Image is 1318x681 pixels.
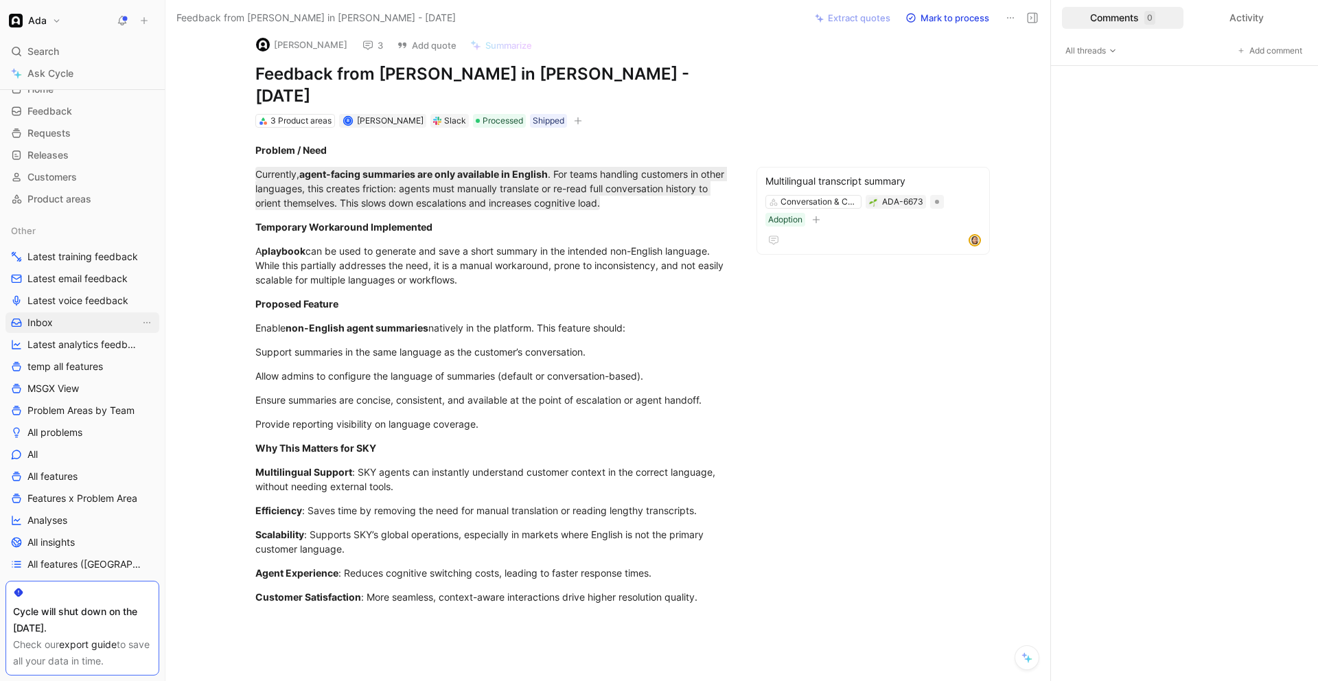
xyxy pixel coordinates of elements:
[1249,44,1304,58] span: Add comment
[27,294,128,308] span: Latest voice feedback
[27,65,73,82] span: Ask Cycle
[176,10,456,26] span: Feedback from [PERSON_NAME] in [PERSON_NAME] - [DATE]
[5,220,159,597] div: OtherLatest training feedbackLatest email feedbackLatest voice feedbackInboxView actionsLatest an...
[5,488,159,509] a: Features x Problem Area
[286,322,428,334] strong: non-English agent summaries
[27,557,143,571] span: All features ([GEOGRAPHIC_DATA])
[255,590,730,604] div: : More seamless, context-aware interactions drive higher resolution quality.
[391,36,463,55] button: Add quote
[464,36,538,55] button: Summarize
[27,338,141,351] span: Latest analytics feedback
[765,173,981,189] div: Multilingual transcript summary
[27,360,103,373] span: temp all features
[27,250,138,264] span: Latest training feedback
[5,554,159,575] a: All features ([GEOGRAPHIC_DATA])
[255,167,727,210] mark: Currently, . For teams handling customers in other languages, this creates friction: agents must ...
[27,192,91,206] span: Product areas
[5,189,159,209] a: Product areas
[1062,7,1183,29] div: Comments0
[255,566,730,580] div: : Reduces cognitive switching costs, leading to faster response times.
[345,117,352,125] div: R
[5,356,159,377] a: temp all features
[5,312,159,333] a: InboxView actions
[5,422,159,443] a: All problems
[5,510,159,531] a: Analyses
[59,638,117,650] a: export guide
[255,298,338,310] strong: Proposed Feature
[255,417,730,431] div: Provide reporting visibility on language coverage.
[27,43,59,60] span: Search
[27,316,53,330] span: Inbox
[250,34,354,55] button: logo[PERSON_NAME]
[5,246,159,267] a: Latest training feedback
[13,603,152,636] div: Cycle will shut down on the [DATE].
[255,465,730,494] div: : SKY agents can instantly understand customer context in the correct language, without needing e...
[255,63,730,107] h1: Feedback from [PERSON_NAME] in [PERSON_NAME] - [DATE]
[255,529,304,540] strong: Scalability
[5,220,159,241] div: Other
[5,167,159,187] a: Customers
[473,114,526,128] div: Processed
[5,145,159,165] a: Releases
[5,41,159,62] div: Search
[27,470,78,483] span: All features
[255,591,361,603] strong: Customer Satisfaction
[28,14,47,27] h1: Ada
[255,505,302,516] strong: Efficiency
[357,115,424,126] span: [PERSON_NAME]
[27,579,71,593] span: Roadmap
[5,444,159,465] a: All
[27,382,79,395] span: MSGX View
[299,168,548,180] strong: agent-facing summaries are only available in English
[255,466,352,478] strong: Multilingual Support
[5,290,159,311] a: Latest voice feedback
[255,567,338,579] strong: Agent Experience
[5,378,159,399] a: MSGX View
[9,14,23,27] img: Ada
[1235,44,1307,58] button: Add comment
[869,198,877,207] img: 🌱
[768,213,802,227] div: Adoption
[5,466,159,487] a: All features
[27,104,72,118] span: Feedback
[255,442,376,454] strong: Why This Matters for SKY
[27,148,69,162] span: Releases
[5,101,159,122] a: Feedback
[5,334,159,355] a: Latest analytics feedback
[781,195,857,209] div: Conversation & Channel Management
[27,448,38,461] span: All
[444,114,466,128] div: Slack
[882,195,923,209] div: ADA-6673
[868,197,878,207] button: 🌱
[255,527,730,556] div: : Supports SKY’s global operations, especially in markets where English is not the primary custom...
[27,404,135,417] span: Problem Areas by Team
[256,38,270,51] img: logo
[27,513,67,527] span: Analyses
[899,8,995,27] button: Mark to process
[533,114,564,128] div: Shipped
[5,11,65,30] button: AdaAda
[970,235,980,245] img: avatar
[255,369,730,383] div: Allow admins to configure the language of summaries (default or conversation-based).
[5,532,159,553] a: All insights
[27,170,77,184] span: Customers
[140,316,154,330] button: View actions
[27,535,75,549] span: All insights
[1186,7,1308,29] div: Activity
[483,114,523,128] span: Processed
[27,426,82,439] span: All problems
[5,400,159,421] a: Problem Areas by Team
[27,272,128,286] span: Latest email feedback
[485,39,532,51] span: Summarize
[11,224,36,238] span: Other
[5,123,159,143] a: Requests
[5,576,159,597] a: Roadmap
[255,503,730,518] div: : Saves time by removing the need for manual translation or reading lengthy transcripts.
[356,36,389,55] button: 3
[255,244,730,287] div: A can be used to generate and save a short summary in the intended non-English language. While th...
[255,321,730,335] div: Enable natively in the platform. This feature should:
[13,636,152,669] div: Check our to save all your data in time.
[1062,44,1120,58] button: All threads
[262,245,305,257] strong: playbook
